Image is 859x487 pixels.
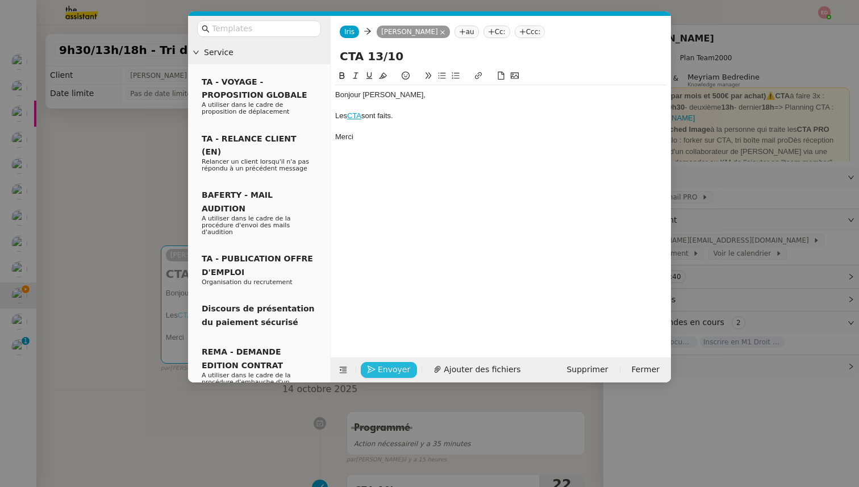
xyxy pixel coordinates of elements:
[212,22,314,35] input: Templates
[483,26,510,38] nz-tag: Cc:
[566,363,608,376] span: Supprimer
[340,48,662,65] input: Subject
[347,111,361,120] a: CTA
[202,101,289,115] span: A utiliser dans le cadre de proposition de déplacement
[202,77,307,99] span: TA - VOYAGE - PROPOSITION GLOBALE
[632,363,660,376] span: Fermer
[202,372,291,393] span: A utiliser dans le cadre de la procédure d'embauche d'un nouveau salarié
[344,28,355,36] span: Iris
[202,158,309,172] span: Relancer un client lorsqu'il n'a pas répondu à un précédent message
[378,363,410,376] span: Envoyer
[515,26,545,38] nz-tag: Ccc:
[202,254,313,276] span: TA - PUBLICATION OFFRE D'EMPLOI
[454,26,479,38] nz-tag: au
[335,111,666,121] div: Les sont faits.
[444,363,520,376] span: Ajouter des fichiers
[625,362,666,378] button: Fermer
[202,347,283,369] span: REMA - DEMANDE EDITION CONTRAT
[204,46,326,59] span: Service
[377,26,450,38] nz-tag: [PERSON_NAME]
[335,90,666,100] div: Bonjour [PERSON_NAME],
[361,362,417,378] button: Envoyer
[202,215,291,236] span: A utiliser dans le cadre de la procédure d'envoi des mails d'audition
[202,134,297,156] span: TA - RELANCE CLIENT (EN)
[202,304,315,326] span: Discours de présentation du paiement sécurisé
[202,278,293,286] span: Organisation du recrutement
[202,190,273,213] span: BAFERTY - MAIL AUDITION
[427,362,527,378] button: Ajouter des fichiers
[188,41,330,64] div: Service
[335,132,666,142] div: Merci
[560,362,615,378] button: Supprimer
